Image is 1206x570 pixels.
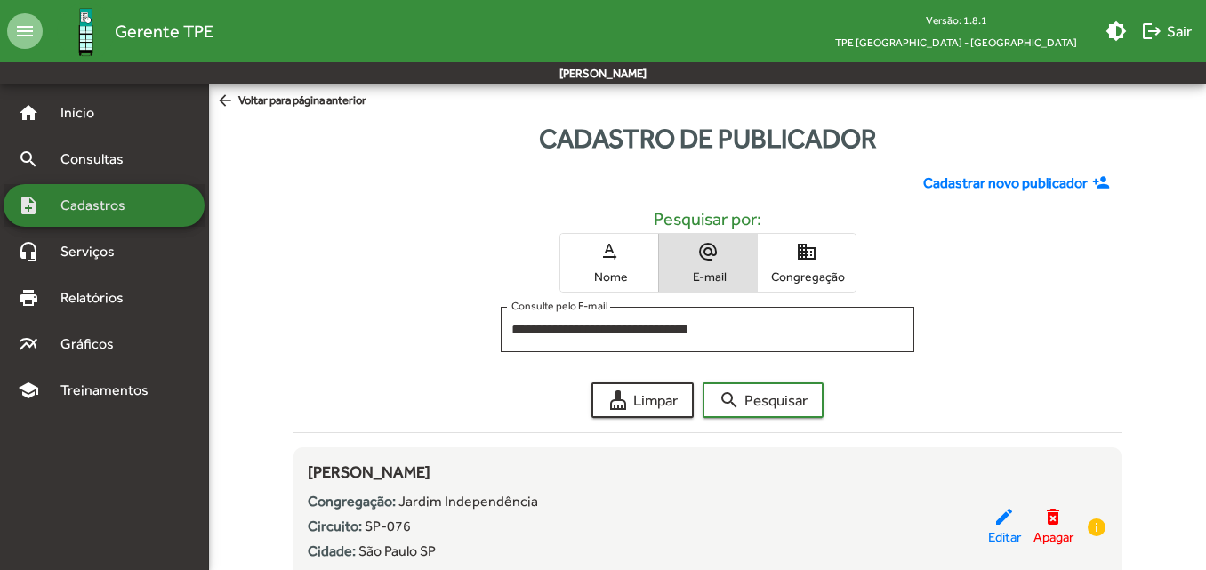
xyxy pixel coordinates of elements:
span: Congregação [762,269,851,285]
mat-icon: text_rotation_none [599,241,620,262]
mat-icon: alternate_email [697,241,719,262]
span: Serviços [50,241,139,262]
mat-icon: school [18,380,39,401]
img: Logo [57,3,115,60]
span: Treinamentos [50,380,170,401]
span: Editar [988,527,1021,548]
button: Congregação [758,234,856,292]
strong: Congregação: [308,493,396,510]
button: Sair [1134,15,1199,47]
span: Sair [1141,15,1192,47]
mat-icon: person_add [1092,173,1114,193]
strong: Cidade: [308,542,356,559]
span: Relatórios [50,287,147,309]
span: Voltar para página anterior [216,92,366,111]
mat-icon: menu [7,13,43,49]
span: Cadastros [50,195,149,216]
span: TPE [GEOGRAPHIC_DATA] - [GEOGRAPHIC_DATA] [821,31,1091,53]
mat-icon: domain [796,241,817,262]
mat-icon: search [18,149,39,170]
mat-icon: cleaning_services [607,389,629,411]
span: Gerente TPE [115,17,213,45]
span: E-mail [663,269,752,285]
mat-icon: brightness_medium [1105,20,1127,42]
mat-icon: delete_forever [1042,506,1064,527]
mat-icon: print [18,287,39,309]
mat-icon: arrow_back [216,92,238,111]
span: Apagar [1033,527,1073,548]
span: Gráficos [50,333,138,355]
mat-icon: edit [993,506,1015,527]
span: Pesquisar [719,384,808,416]
span: Início [50,102,120,124]
span: Cadastrar novo publicador [923,173,1088,194]
button: E-mail [659,234,757,292]
mat-icon: headset_mic [18,241,39,262]
button: Nome [560,234,658,292]
strong: Circuito: [308,518,362,534]
mat-icon: multiline_chart [18,333,39,355]
span: Limpar [607,384,678,416]
span: Jardim Independência [398,493,538,510]
mat-icon: note_add [18,195,39,216]
span: São Paulo SP [358,542,436,559]
span: Consultas [50,149,147,170]
mat-icon: home [18,102,39,124]
div: Cadastro de publicador [209,118,1206,158]
mat-icon: search [719,389,740,411]
a: Gerente TPE [43,3,213,60]
span: [PERSON_NAME] [308,462,430,481]
h5: Pesquisar por: [308,208,1106,229]
mat-icon: logout [1141,20,1162,42]
button: Limpar [591,382,694,418]
button: Pesquisar [703,382,824,418]
span: Nome [565,269,654,285]
div: Versão: 1.8.1 [821,9,1091,31]
mat-icon: info [1086,517,1107,538]
span: SP-076 [365,518,411,534]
